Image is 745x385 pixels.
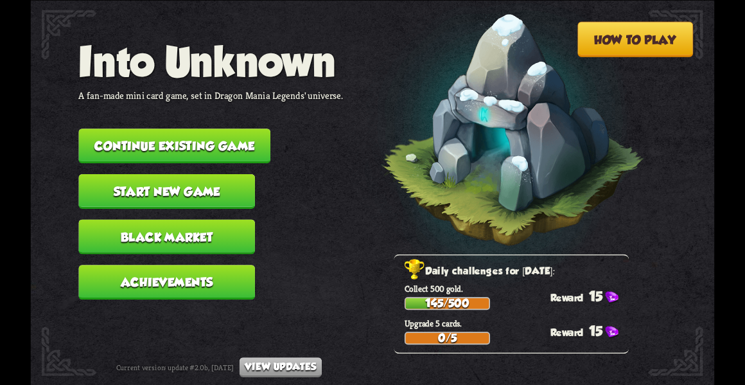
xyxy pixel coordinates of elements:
img: Golden_Trophy_Icon.png [405,259,425,280]
button: View updates [240,357,322,377]
p: Collect 500 gold. [405,283,629,294]
button: How to play [577,21,693,57]
div: Current version: update #2.0b, [DATE] [116,357,322,377]
div: 15 [550,323,629,339]
button: Continue existing game [78,129,270,163]
div: 145/500 [406,298,489,309]
button: Start new game [78,174,255,208]
div: 15 [550,289,629,304]
div: 0/5 [406,332,489,343]
p: A fan-made mini card game, set in Dragon Mania Legends' universe. [78,89,343,102]
button: Achievements [78,265,255,300]
p: Upgrade 5 cards. [405,318,629,328]
button: Black Market [78,219,255,254]
h1: Into Unknown [78,37,343,84]
h2: Daily challenges for [DATE]: [405,263,629,280]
